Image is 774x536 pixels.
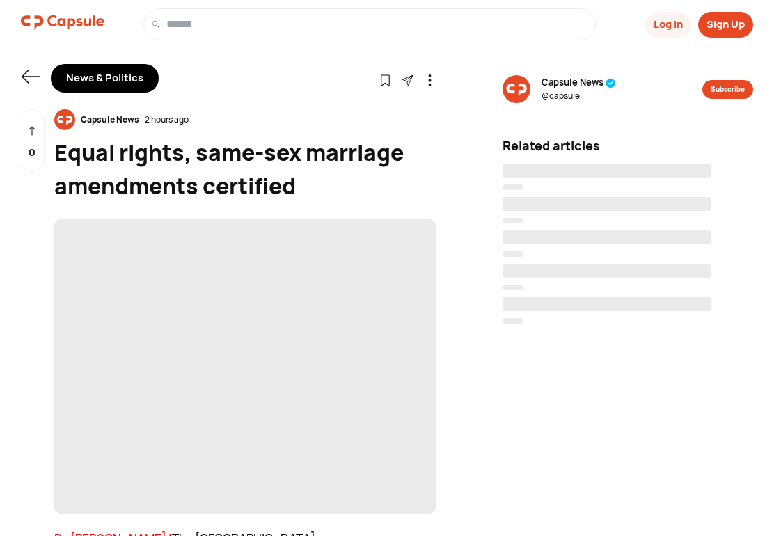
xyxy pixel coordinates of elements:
img: tick [606,78,616,88]
button: Log In [645,12,691,38]
span: ‌ [503,297,711,311]
a: logo [21,8,104,40]
div: 2 hours ago [145,113,189,126]
img: resizeImage [54,219,436,514]
span: Capsule News [542,76,616,90]
div: Related articles [503,136,753,155]
div: Capsule News [75,113,145,126]
span: ‌ [503,197,711,211]
span: ‌ [503,218,523,223]
p: 0 [29,145,35,161]
span: ‌ [503,251,523,257]
button: Subscribe [702,80,753,99]
img: resizeImage [503,75,530,103]
span: ‌ [503,164,711,178]
div: Equal rights, same-sex marriage amendments certified [54,136,436,203]
span: @ capsule [542,90,616,102]
img: resizeImage [54,109,75,130]
span: ‌ [503,285,523,290]
div: News & Politics [51,64,159,93]
button: Sign Up [698,12,753,38]
img: logo [21,8,104,36]
span: ‌ [503,184,523,190]
span: ‌ [54,219,436,514]
span: ‌ [503,318,523,324]
span: ‌ [503,264,711,278]
span: ‌ [503,230,711,244]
